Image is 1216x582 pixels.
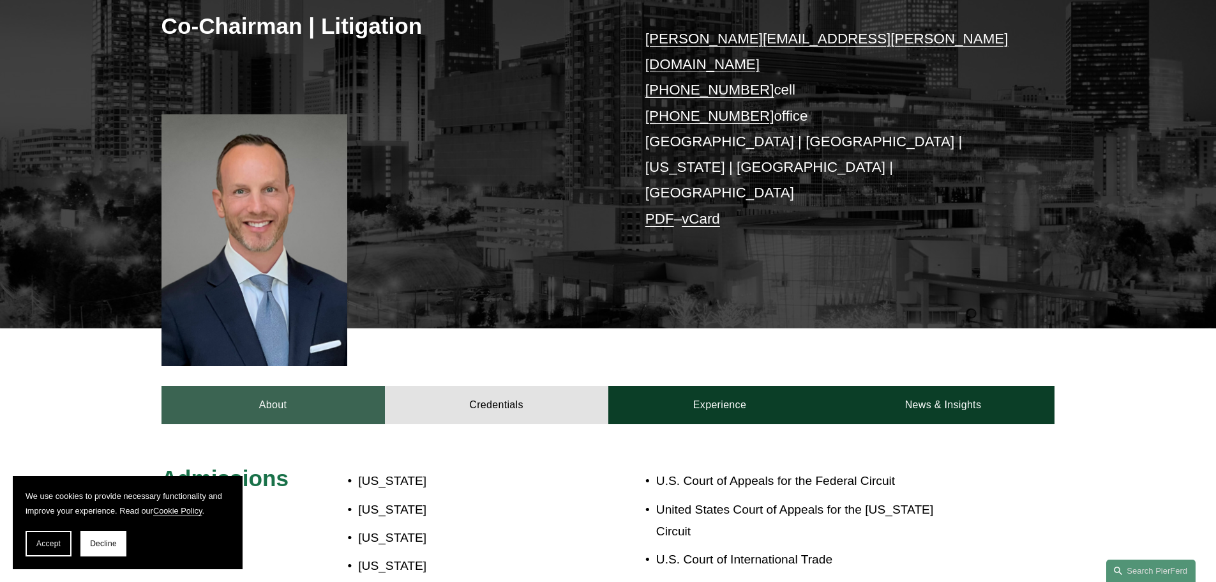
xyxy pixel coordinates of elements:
[656,549,943,571] p: U.S. Court of International Trade
[80,531,126,556] button: Decline
[645,211,674,227] a: PDF
[1106,560,1196,582] a: Search this site
[385,386,608,424] a: Credentials
[13,476,243,569] section: Cookie banner
[608,386,832,424] a: Experience
[161,466,289,491] span: Admissions
[645,26,1017,233] p: cell office [GEOGRAPHIC_DATA] | [GEOGRAPHIC_DATA] | [US_STATE] | [GEOGRAPHIC_DATA] | [GEOGRAPHIC_...
[90,539,117,548] span: Decline
[358,527,608,549] p: [US_STATE]
[358,470,608,493] p: [US_STATE]
[161,386,385,424] a: About
[656,470,943,493] p: U.S. Court of Appeals for the Federal Circuit
[36,539,61,548] span: Accept
[26,489,230,518] p: We use cookies to provide necessary functionality and improve your experience. Read our .
[153,506,202,516] a: Cookie Policy
[26,531,71,556] button: Accept
[358,499,608,521] p: [US_STATE]
[358,555,608,578] p: [US_STATE]
[645,82,774,98] a: [PHONE_NUMBER]
[682,211,720,227] a: vCard
[161,12,608,40] h3: Co-Chairman | Litigation
[831,386,1055,424] a: News & Insights
[645,31,1009,72] a: [PERSON_NAME][EMAIL_ADDRESS][PERSON_NAME][DOMAIN_NAME]
[656,499,943,543] p: United States Court of Appeals for the [US_STATE] Circuit
[645,108,774,124] a: [PHONE_NUMBER]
